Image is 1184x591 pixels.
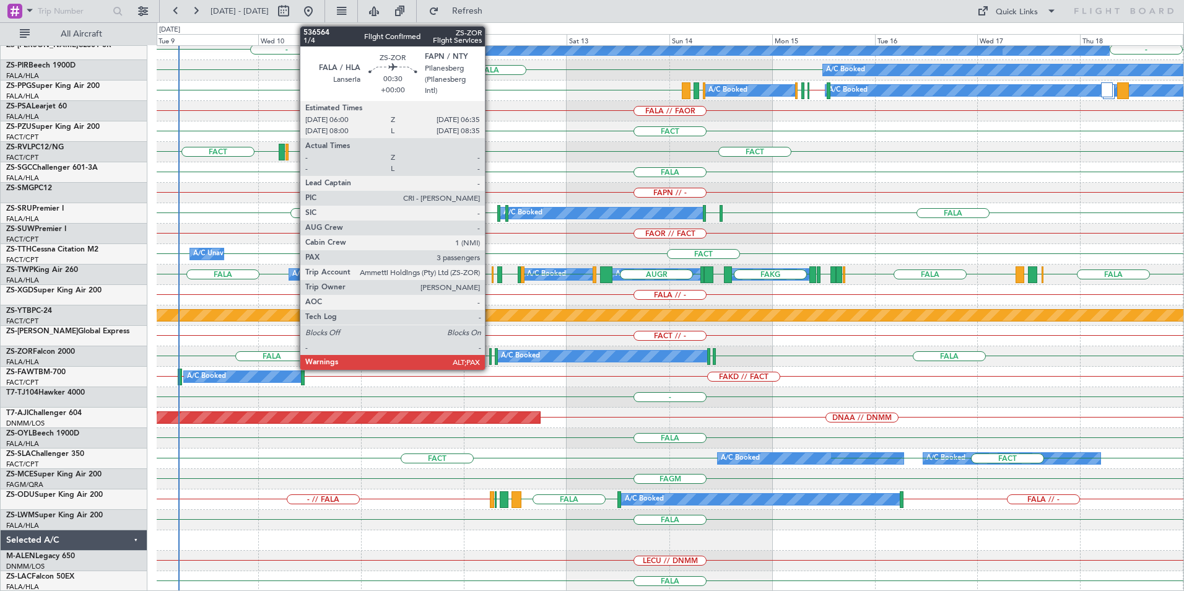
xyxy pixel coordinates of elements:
[315,40,354,59] div: A/C Booked
[6,512,103,519] a: ZS-LWMSuper King Air 200
[6,246,32,253] span: ZS-TTH
[6,369,66,376] a: ZS-FAWTBM-700
[6,573,74,580] a: ZS-LACFalcon 50EX
[6,255,38,265] a: FACT/CPT
[6,307,32,315] span: ZS-YTB
[6,82,100,90] a: ZS-PPGSuper King Air 200
[6,409,82,417] a: T7-AJIChallenger 604
[6,235,38,244] a: FACT/CPT
[6,173,39,183] a: FALA/HLA
[6,214,39,224] a: FALA/HLA
[6,562,45,571] a: DNMM/LOS
[6,430,79,437] a: ZS-OYLBeech 1900D
[721,449,760,468] div: A/C Booked
[187,367,226,386] div: A/C Booked
[6,185,52,192] a: ZS-SMGPC12
[6,460,38,469] a: FACT/CPT
[6,266,78,274] a: ZS-TWPKing Air 260
[6,103,32,110] span: ZS-PSA
[6,348,33,356] span: ZS-ZOR
[6,307,52,315] a: ZS-YTBPC-24
[6,185,34,192] span: ZS-SMG
[292,265,331,284] div: A/C Booked
[977,34,1080,45] div: Wed 17
[669,34,772,45] div: Sun 14
[159,25,180,35] div: [DATE]
[6,553,75,560] a: M-ALENLegacy 650
[6,573,32,580] span: ZS-LAC
[6,153,38,162] a: FACT/CPT
[6,430,32,437] span: ZS-OYL
[6,491,103,499] a: ZS-ODUSuper King Air 200
[6,133,38,142] a: FACT/CPT
[6,471,33,478] span: ZS-MCE
[361,34,464,45] div: Thu 11
[734,265,773,284] div: A/C Booked
[6,328,129,335] a: ZS-[PERSON_NAME]Global Express
[464,34,567,45] div: Fri 12
[6,491,35,499] span: ZS-ODU
[6,103,67,110] a: ZS-PSALearjet 60
[6,328,78,335] span: ZS-[PERSON_NAME]
[971,1,1063,21] button: Quick Links
[6,71,39,81] a: FALA/HLA
[6,62,76,69] a: ZS-PIRBeech 1900D
[625,490,664,509] div: A/C Booked
[6,164,98,172] a: ZS-SGCChallenger 601-3A
[708,81,747,100] div: A/C Booked
[258,34,361,45] div: Wed 10
[6,225,35,233] span: ZS-SUW
[38,2,109,20] input: Trip Number
[6,112,39,121] a: FALA/HLA
[527,265,566,284] div: A/C Booked
[6,205,32,212] span: ZS-SRU
[6,317,38,326] a: FACT/CPT
[32,30,131,38] span: All Aircraft
[156,34,259,45] div: Tue 9
[6,450,84,458] a: ZS-SLAChallenger 350
[616,265,655,284] div: A/C Booked
[193,245,245,263] div: A/C Unavailable
[423,1,497,21] button: Refresh
[442,7,494,15] span: Refresh
[6,378,38,387] a: FACT/CPT
[6,123,100,131] a: ZS-PZUSuper King Air 200
[501,347,540,366] div: A/C Booked
[6,348,75,356] a: ZS-ZORFalcon 2000
[6,225,66,233] a: ZS-SUWPremier I
[6,246,98,253] a: ZS-TTHCessna Citation M2
[6,82,32,90] span: ZS-PPG
[6,144,64,151] a: ZS-RVLPC12/NG
[6,276,39,285] a: FALA/HLA
[567,34,669,45] div: Sat 13
[772,34,875,45] div: Mon 15
[6,62,28,69] span: ZS-PIR
[6,357,39,367] a: FALA/HLA
[315,306,354,325] div: A/C Booked
[6,92,39,101] a: FALA/HLA
[14,24,134,44] button: All Aircraft
[6,409,28,417] span: T7-AJI
[875,34,978,45] div: Tue 16
[826,61,865,79] div: A/C Booked
[829,81,868,100] div: A/C Booked
[6,419,45,428] a: DNMM/LOS
[6,521,39,530] a: FALA/HLA
[6,287,102,294] a: ZS-XGDSuper King Air 200
[6,266,33,274] span: ZS-TWP
[6,205,64,212] a: ZS-SRUPremier I
[6,164,32,172] span: ZS-SGC
[503,204,542,222] div: A/C Booked
[211,6,269,17] span: [DATE] - [DATE]
[6,553,35,560] span: M-ALEN
[1080,34,1183,45] div: Thu 18
[6,369,34,376] span: ZS-FAW
[6,389,85,396] a: T7-TJ104Hawker 4000
[6,450,31,458] span: ZS-SLA
[926,449,965,468] div: A/C Booked
[6,389,38,396] span: T7-TJ104
[6,480,43,489] a: FAGM/QRA
[6,471,102,478] a: ZS-MCESuper King Air 200
[6,123,32,131] span: ZS-PZU
[6,512,35,519] span: ZS-LWM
